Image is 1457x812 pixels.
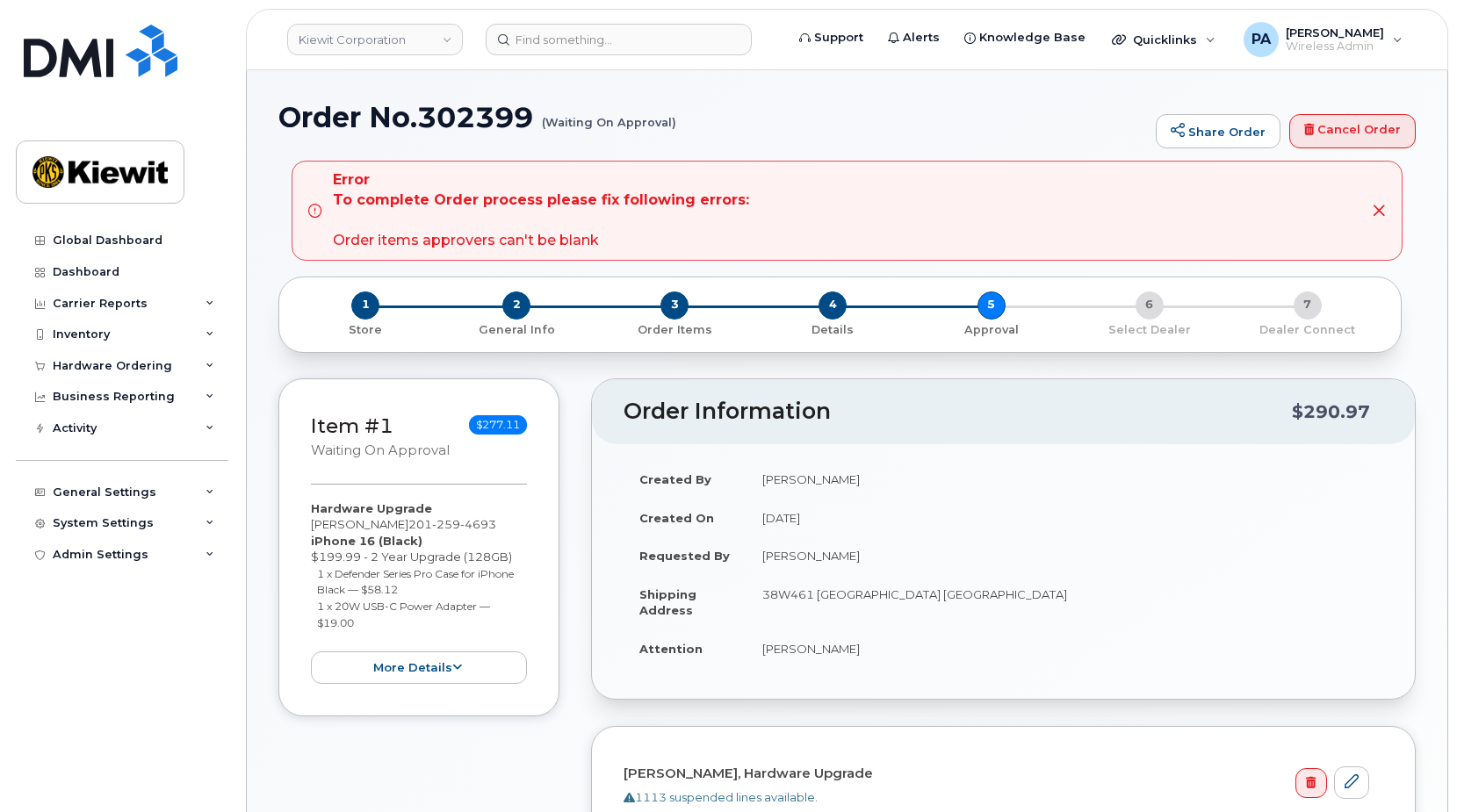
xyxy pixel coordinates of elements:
p: Order Items [602,322,747,338]
strong: Created By [639,472,711,486]
strong: Hardware Upgrade [311,501,432,515]
strong: Attention [639,642,703,656]
div: $290.97 [1292,395,1370,428]
div: 1113 suspended lines available. [624,789,1369,806]
td: [PERSON_NAME] [747,536,1383,575]
strong: iPhone 16 (Black) [311,534,422,548]
a: 1 Store [293,320,437,338]
button: more details [311,651,527,684]
span: $277.11 [469,415,527,435]
h1: Order No.302399 [278,102,1147,133]
strong: Error [333,170,749,190]
span: 1 [351,291,379,320]
p: General Info [444,322,588,338]
strong: Requested By [639,549,730,563]
div: [PERSON_NAME] $199.99 - 2 Year Upgrade (128GB) [311,500,527,684]
h4: [PERSON_NAME], Hardware Upgrade [624,766,1369,781]
td: [PERSON_NAME] [747,460,1383,499]
small: 1 x Defender Series Pro Case for iPhone Black — $58.12 [317,567,514,597]
a: 2 General Info [437,320,595,338]
small: (Waiting On Approval) [542,102,676,129]
span: 2 [502,291,530,320]
a: 4 Details [754,320,912,338]
h2: Order Information [624,399,1292,424]
small: 1 x 20W USB-C Power Adapter — $19.00 [317,600,490,629]
p: Store [300,322,430,338]
td: [PERSON_NAME] [747,629,1383,668]
div: Order items approvers can't be blank [333,170,749,250]
a: Share Order [1156,114,1280,149]
a: 3 Order Items [595,320,754,338]
span: 4693 [460,517,496,531]
a: Cancel Order [1289,114,1416,149]
a: Item #1 [311,413,393,438]
small: Waiting On Approval [311,442,450,458]
span: 201 [408,517,496,531]
td: 38W461 [GEOGRAPHIC_DATA] [GEOGRAPHIC_DATA] [747,575,1383,629]
td: [DATE] [747,499,1383,537]
strong: Created On [639,511,714,525]
p: Details [761,322,905,338]
span: 3 [660,291,689,320]
strong: To complete Order process please fix following errors: [333,190,749,211]
span: 4 [819,291,847,320]
span: 259 [432,517,460,531]
strong: Shipping Address [639,587,696,618]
